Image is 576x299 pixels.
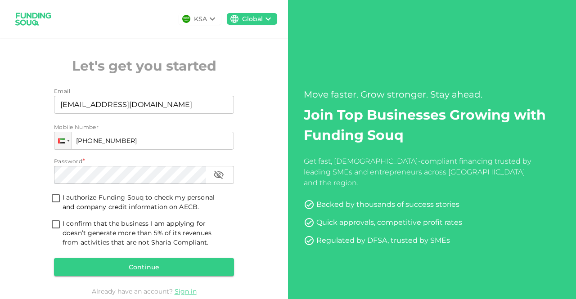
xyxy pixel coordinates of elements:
input: password [54,166,206,184]
h2: Let's get you started [54,56,234,76]
span: Email [54,88,70,94]
span: shariahTandCAccepted [49,219,63,231]
span: Mobile Number [54,123,99,132]
div: KSA [194,14,207,24]
img: logo [11,7,56,31]
h2: Join Top Businesses Growing with Funding Souq [304,105,560,145]
input: 1 (702) 123-4567 [54,132,234,150]
div: Global [242,14,263,24]
img: flag-sa.b9a346574cdc8950dd34b50780441f57.svg [182,15,190,23]
span: Password [54,158,82,165]
span: termsConditionsForInvestmentsAccepted [49,193,63,205]
input: email [54,96,224,114]
div: Backed by thousands of success stories [316,199,459,210]
div: Move faster. Grow stronger. Stay ahead. [304,88,560,101]
div: United Arab Emirates: + 971 [54,132,72,149]
div: Already have an account? [54,287,234,296]
div: Get fast, [DEMOGRAPHIC_DATA]-compliant financing trusted by leading SMEs and entrepreneurs across... [304,156,535,188]
span: I confirm that the business I am applying for doesn’t generate more than 5% of its revenues from ... [63,219,227,247]
div: Regulated by DFSA, trusted by SMEs [316,235,450,246]
a: Sign in [175,287,197,295]
span: I authorize Funding Souq to check my personal and company credit information on AECB. [63,193,215,211]
button: Continue [54,258,234,276]
div: Quick approvals, competitive profit rates [316,217,462,228]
